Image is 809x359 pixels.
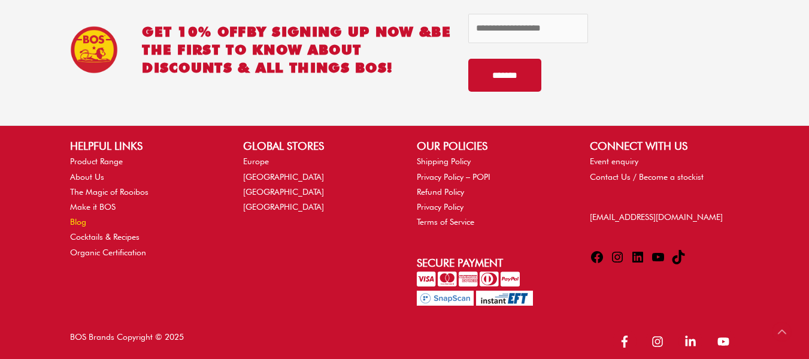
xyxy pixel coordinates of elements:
[590,212,723,222] a: [EMAIL_ADDRESS][DOMAIN_NAME]
[70,217,86,227] a: Blog
[70,187,149,197] a: The Magic of Rooibos
[243,187,324,197] a: [GEOGRAPHIC_DATA]
[590,154,739,184] nav: CONNECT WITH US
[417,217,474,227] a: Terms of Service
[70,26,118,74] img: BOS Ice Tea
[613,330,643,354] a: facebook-f
[590,156,638,166] a: Event enquiry
[417,154,566,230] nav: OUR POLICIES
[243,172,324,182] a: [GEOGRAPHIC_DATA]
[70,232,140,242] a: Cocktails & Recipes
[417,291,474,306] img: Pay with SnapScan
[247,23,432,40] span: BY SIGNING UP NOW &
[417,172,490,182] a: Privacy Policy – POPI
[417,255,566,271] h2: Secure Payment
[243,154,392,215] nav: GLOBAL STORES
[590,172,704,182] a: Contact Us / Become a stockist
[58,330,405,356] div: BOS Brands Copyright © 2025
[590,138,739,154] h2: CONNECT WITH US
[70,154,219,260] nav: HELPFUL LINKS
[678,330,709,354] a: linkedin-in
[417,202,463,212] a: Privacy Policy
[417,138,566,154] h2: OUR POLICIES
[243,138,392,154] h2: GLOBAL STORES
[70,156,123,166] a: Product Range
[417,187,464,197] a: Refund Policy
[70,138,219,154] h2: HELPFUL LINKS
[646,330,676,354] a: instagram
[70,248,146,257] a: Organic Certification
[417,156,471,166] a: Shipping Policy
[70,202,116,212] a: Make it BOS
[243,202,324,212] a: [GEOGRAPHIC_DATA]
[476,291,533,306] img: Pay with InstantEFT
[243,156,269,166] a: Europe
[711,330,739,354] a: youtube
[70,172,104,182] a: About Us
[142,23,451,77] h2: GET 10% OFF be the first to know about discounts & all things BOS!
